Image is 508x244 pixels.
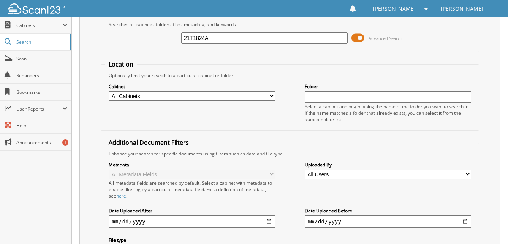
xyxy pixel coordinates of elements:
label: Uploaded By [305,162,471,168]
span: [PERSON_NAME] [441,6,483,11]
legend: Location [105,60,137,68]
legend: Additional Document Filters [105,138,193,147]
span: Bookmarks [16,89,68,95]
div: Searches all cabinets, folders, files, metadata, and keywords [105,21,475,28]
label: Folder [305,83,471,90]
div: Enhance your search for specific documents using filters such as date and file type. [105,151,475,157]
input: end [305,215,471,228]
span: [PERSON_NAME] [373,6,416,11]
label: File type [109,237,275,243]
a: here [116,193,126,199]
span: Advanced Search [369,35,402,41]
input: start [109,215,275,228]
span: Announcements [16,139,68,146]
label: Date Uploaded After [109,208,275,214]
div: All metadata fields are searched by default. Select a cabinet with metadata to enable filtering b... [109,180,275,199]
img: scan123-logo-white.svg [8,3,65,14]
label: Date Uploaded Before [305,208,471,214]
div: Optionally limit your search to a particular cabinet or folder [105,72,475,79]
label: Cabinet [109,83,275,90]
label: Metadata [109,162,275,168]
span: Cabinets [16,22,62,29]
span: Search [16,39,66,45]
span: Help [16,122,68,129]
div: 1 [62,139,68,146]
div: Select a cabinet and begin typing the name of the folder you want to search in. If the name match... [305,103,471,123]
span: Reminders [16,72,68,79]
span: Scan [16,55,68,62]
span: User Reports [16,106,62,112]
